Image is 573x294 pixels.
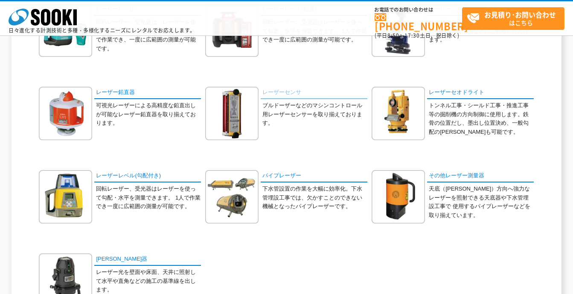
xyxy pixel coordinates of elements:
[39,170,92,223] img: レーザーレベル(勾配付き)
[404,32,420,39] span: 17:30
[375,13,462,31] a: [PHONE_NUMBER]
[429,101,534,137] p: トンネル工事・シールド工事・推進工事等の掘削機の方向制御に使用します。鉄骨の位置だし、墨出し位置決め、一般勾配の[PERSON_NAME]も可能です。
[96,185,201,211] p: 回転レーザー、受光器はレーザーを使って勾配・水平を測量できます。 1人で作業でき一度に広範囲の測量が可能です。
[94,87,201,99] a: レーザー鉛直器
[94,253,201,266] a: [PERSON_NAME]器
[96,101,201,128] p: 可視光レーザーによる高精度な鉛直出しが可能なレーザー鉛直器を取り揃えております。
[205,87,259,140] img: レーザーセンサ
[427,87,534,99] a: レーザーセオドライト
[261,87,367,99] a: レーザーセンサ
[372,87,425,140] img: レーザーセオドライト
[205,170,259,223] img: パイプレーザー
[484,9,556,20] strong: お見積り･お問い合わせ
[427,170,534,182] a: その他レーザー測量器
[375,32,459,39] span: (平日 ～ 土日、祝日除く)
[375,7,462,12] span: お電話でのお問い合わせは
[262,101,367,128] p: ブルドーザーなどのマシンコントロール用レーザーセンサーを取り揃えております。
[9,28,195,33] p: 日々進化する計測技術と多種・多様化するニーズにレンタルでお応えします。
[387,32,399,39] span: 8:50
[429,185,534,220] p: 天底（[PERSON_NAME]）方向へ強力なレーザーを照射できる天底器や下水管埋設工事で 使用するパイプレーザーなどを取り揃えています。
[94,170,201,182] a: レーザーレベル(勾配付き)
[262,185,367,211] p: 下水管設置の作業を大幅に効率化。下水管埋設工事では、欠かすことのできない機械となったパイプレーザーです。
[372,170,425,223] img: その他レーザー測量器
[39,87,92,140] img: レーザー鉛直器
[261,170,367,182] a: パイプレーザー
[462,7,564,30] a: お見積り･お問い合わせはこちら
[467,8,564,29] span: はこちら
